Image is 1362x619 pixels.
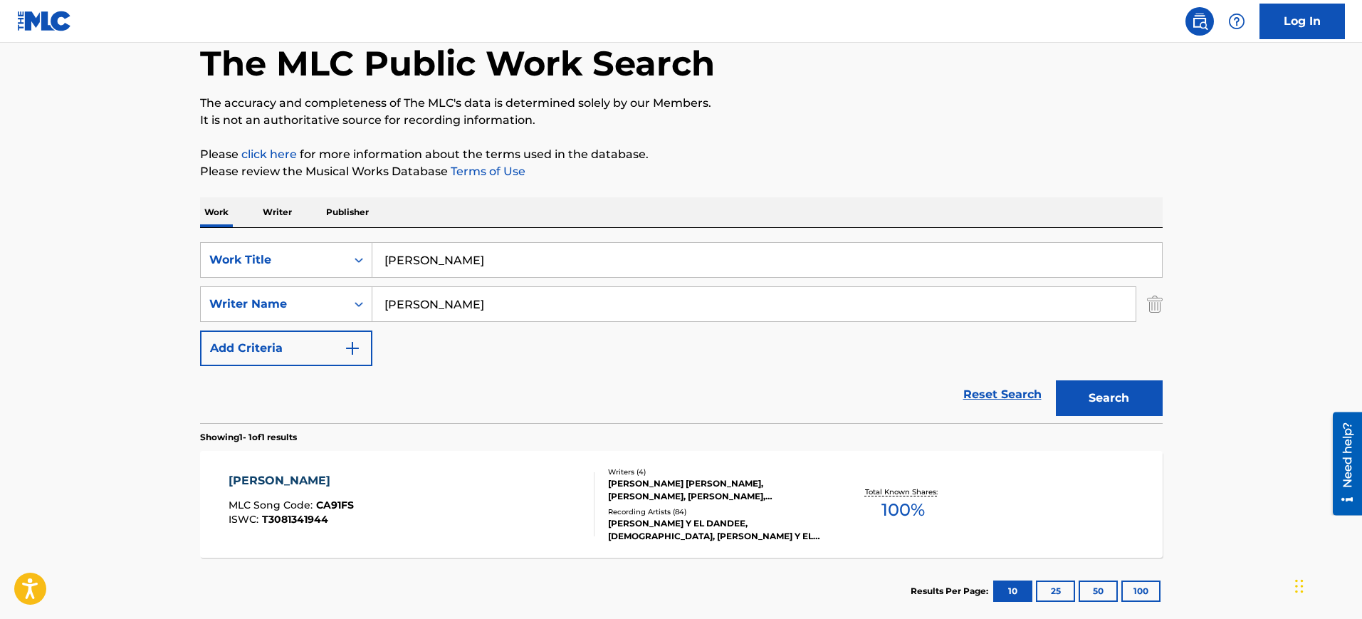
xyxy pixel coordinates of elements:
[1121,581,1161,602] button: 100
[200,163,1163,180] p: Please review the Musical Works Database
[200,431,297,444] p: Showing 1 - 1 of 1 results
[200,197,233,227] p: Work
[17,11,72,31] img: MLC Logo
[200,451,1163,558] a: [PERSON_NAME]MLC Song Code:CA91FSISWC:T3081341944Writers (4)[PERSON_NAME] [PERSON_NAME], [PERSON_...
[1036,581,1075,602] button: 25
[316,499,354,511] span: CA91FS
[1185,7,1214,36] a: Public Search
[608,477,823,503] div: [PERSON_NAME] [PERSON_NAME], [PERSON_NAME], [PERSON_NAME], [PERSON_NAME]
[448,165,525,178] a: Terms of Use
[1295,565,1304,608] div: Drag
[608,506,823,517] div: Recording Artists ( 84 )
[1228,13,1245,30] img: help
[209,296,337,313] div: Writer Name
[200,242,1163,423] form: Search Form
[229,513,262,526] span: ISWC :
[200,42,715,85] h1: The MLC Public Work Search
[200,331,372,366] button: Add Criteria
[1056,380,1163,416] button: Search
[1191,13,1208,30] img: search
[241,147,297,161] a: click here
[1222,7,1251,36] div: Help
[322,197,373,227] p: Publisher
[200,146,1163,163] p: Please for more information about the terms used in the database.
[1259,4,1345,39] a: Log In
[608,467,823,477] div: Writers ( 4 )
[200,95,1163,112] p: The accuracy and completeness of The MLC's data is determined solely by our Members.
[1322,412,1362,516] iframe: Resource Center
[344,340,361,357] img: 9d2ae6d4665cec9f34b9.svg
[993,581,1032,602] button: 10
[881,497,925,523] span: 100 %
[16,10,35,76] div: Need help?
[200,112,1163,129] p: It is not an authoritative source for recording information.
[956,379,1049,410] a: Reset Search
[209,251,337,269] div: Work Title
[911,585,992,598] p: Results Per Page:
[262,513,328,526] span: T3081341944
[1291,551,1362,619] iframe: Chat Widget
[258,197,296,227] p: Writer
[608,517,823,543] div: [PERSON_NAME] Y EL DANDEE,[DEMOGRAPHIC_DATA], [PERSON_NAME] Y EL DANDEE, [DEMOGRAPHIC_DATA], [PER...
[229,499,316,511] span: MLC Song Code :
[1079,581,1118,602] button: 50
[1147,286,1163,322] img: Delete Criterion
[865,487,941,497] p: Total Known Shares:
[229,472,354,489] div: [PERSON_NAME]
